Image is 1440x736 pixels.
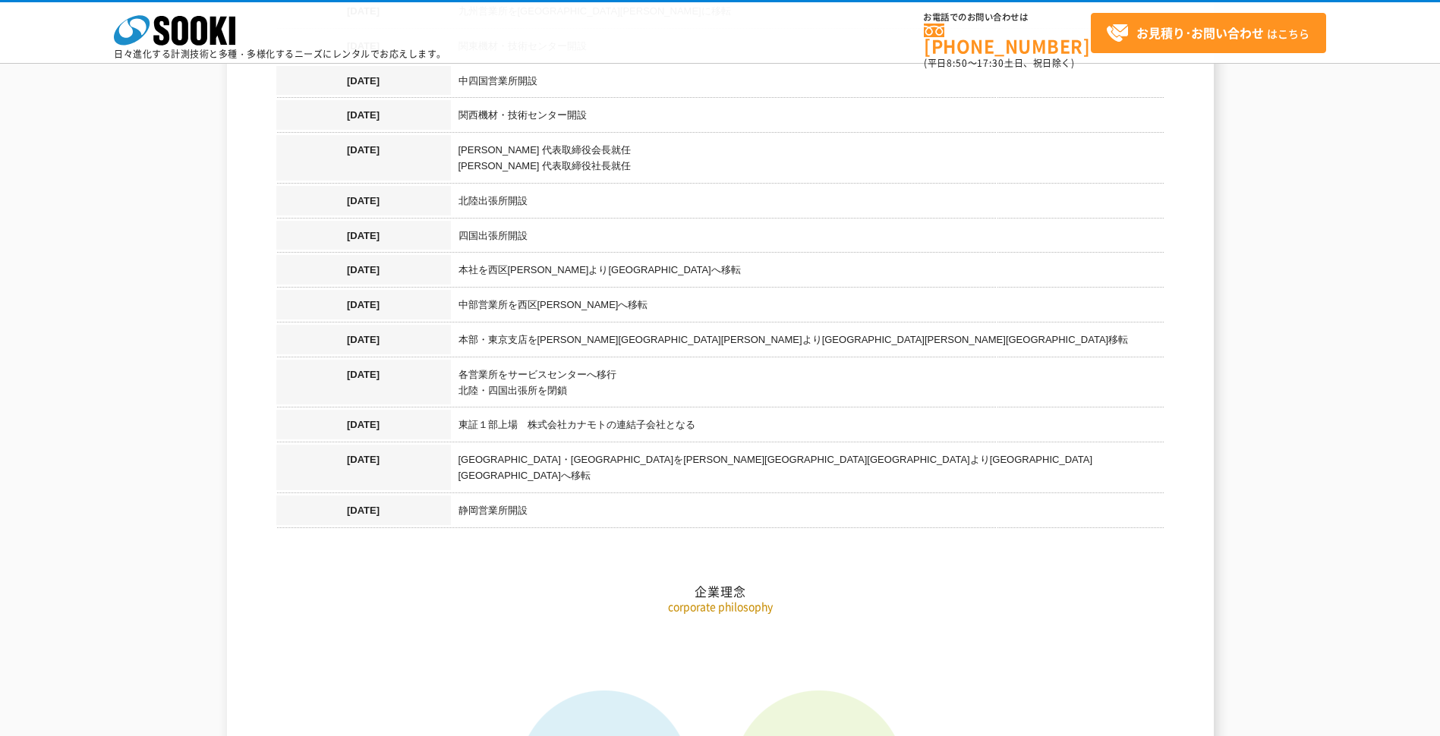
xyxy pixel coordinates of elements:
td: 中部営業所を西区[PERSON_NAME]へ移転 [451,290,1164,325]
th: [DATE] [276,135,451,186]
span: 8:50 [947,56,968,70]
td: [PERSON_NAME] 代表取締役会長就任 [PERSON_NAME] 代表取締役社長就任 [451,135,1164,186]
a: [PHONE_NUMBER] [924,24,1091,55]
td: 本社を西区[PERSON_NAME]より[GEOGRAPHIC_DATA]へ移転 [451,255,1164,290]
strong: お見積り･お問い合わせ [1136,24,1264,42]
td: 各営業所をサービスセンターへ移行 北陸・四国出張所を閉鎖 [451,360,1164,410]
td: 中四国営業所開設 [451,66,1164,101]
th: [DATE] [276,221,451,256]
th: [DATE] [276,495,451,530]
span: はこちら [1106,22,1309,45]
td: 四国出張所開設 [451,221,1164,256]
td: 東証１部上場 株式会社カナモトの連結子会社となる [451,410,1164,445]
p: 日々進化する計測技術と多種・多様化するニーズにレンタルでお応えします。 [114,49,446,58]
td: 北陸出張所開設 [451,186,1164,221]
span: 17:30 [977,56,1004,70]
p: corporate philosophy [276,599,1164,615]
a: お見積り･お問い合わせはこちら [1091,13,1326,53]
th: [DATE] [276,100,451,135]
th: [DATE] [276,410,451,445]
th: [DATE] [276,290,451,325]
th: [DATE] [276,186,451,221]
td: 本部・東京支店を[PERSON_NAME][GEOGRAPHIC_DATA][PERSON_NAME]より[GEOGRAPHIC_DATA][PERSON_NAME][GEOGRAPHIC_DA... [451,325,1164,360]
td: 関西機材・技術センター開設 [451,100,1164,135]
th: [DATE] [276,360,451,410]
h2: 企業理念 [276,432,1164,599]
span: (平日 ～ 土日、祝日除く) [924,56,1074,70]
th: [DATE] [276,66,451,101]
th: [DATE] [276,255,451,290]
th: [DATE] [276,325,451,360]
span: お電話でのお問い合わせは [924,13,1091,22]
